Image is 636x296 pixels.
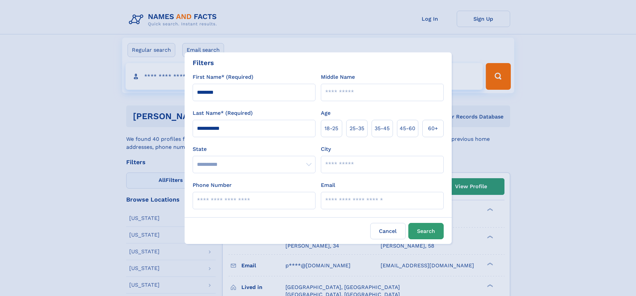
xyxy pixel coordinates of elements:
span: 35‑45 [375,124,390,132]
label: Email [321,181,335,189]
label: Last Name* (Required) [193,109,253,117]
span: 25‑35 [350,124,364,132]
span: 45‑60 [400,124,415,132]
button: Search [408,223,444,239]
span: 60+ [428,124,438,132]
label: Middle Name [321,73,355,81]
label: Phone Number [193,181,232,189]
label: First Name* (Required) [193,73,253,81]
label: Age [321,109,331,117]
span: 18‑25 [325,124,338,132]
label: City [321,145,331,153]
div: Filters [193,58,214,68]
label: State [193,145,315,153]
label: Cancel [370,223,406,239]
